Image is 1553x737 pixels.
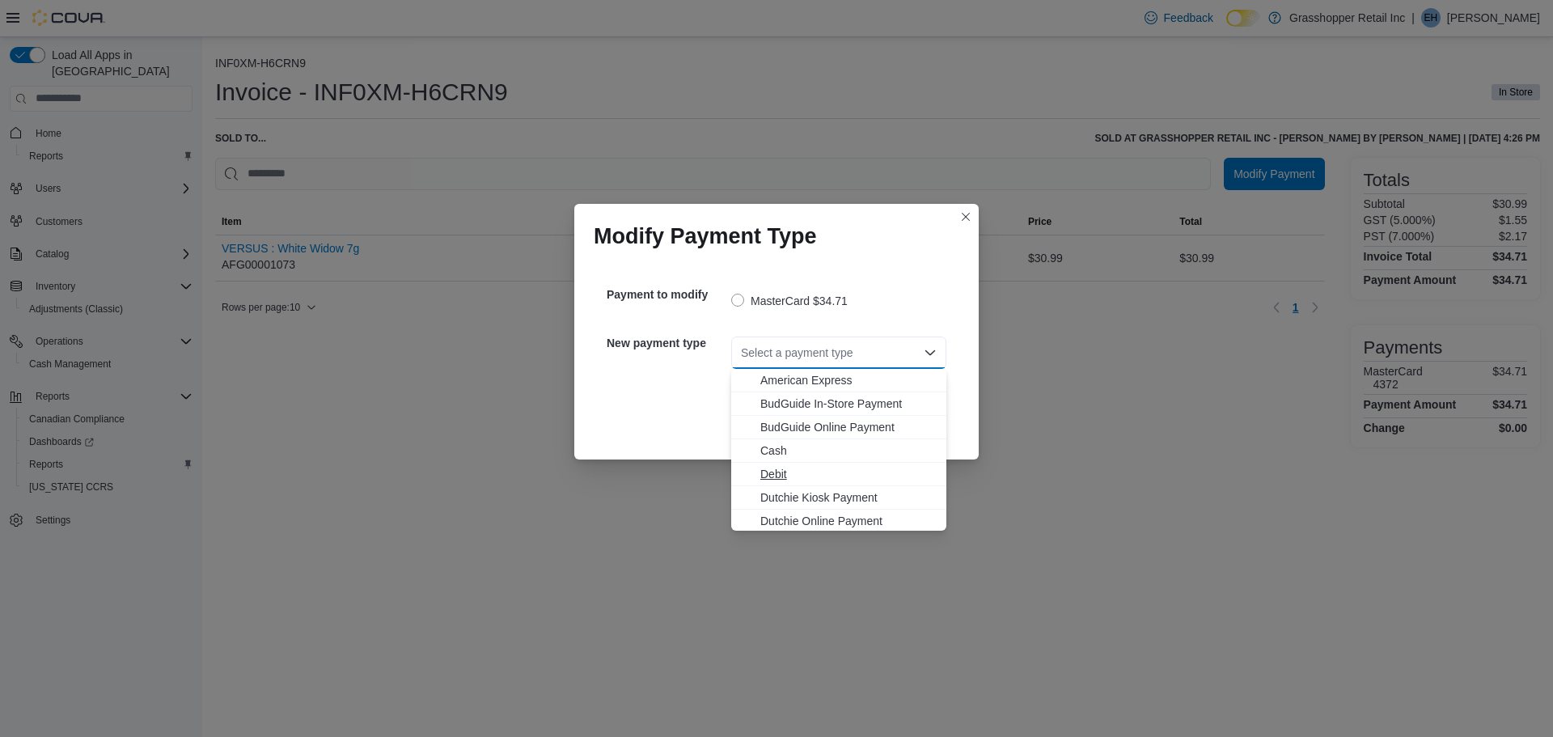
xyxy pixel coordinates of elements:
span: Dutchie Kiosk Payment [760,489,937,506]
input: Accessible screen reader label [741,343,743,362]
span: American Express [760,372,937,388]
button: Debit [731,463,946,486]
span: BudGuide Online Payment [760,419,937,435]
span: Dutchie Online Payment [760,513,937,529]
button: Close list of options [924,346,937,359]
button: Cash [731,439,946,463]
button: American Express [731,369,946,392]
button: Dutchie Kiosk Payment [731,486,946,510]
span: BudGuide In-Store Payment [760,396,937,412]
h1: Modify Payment Type [594,223,817,249]
button: Closes this modal window [956,207,975,227]
h5: New payment type [607,327,728,359]
div: Choose from the following options [731,369,946,627]
button: Dutchie Online Payment [731,510,946,533]
label: MasterCard $34.71 [731,291,848,311]
span: Debit [760,466,937,482]
span: Cash [760,443,937,459]
button: BudGuide Online Payment [731,416,946,439]
h5: Payment to modify [607,278,728,311]
button: BudGuide In-Store Payment [731,392,946,416]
